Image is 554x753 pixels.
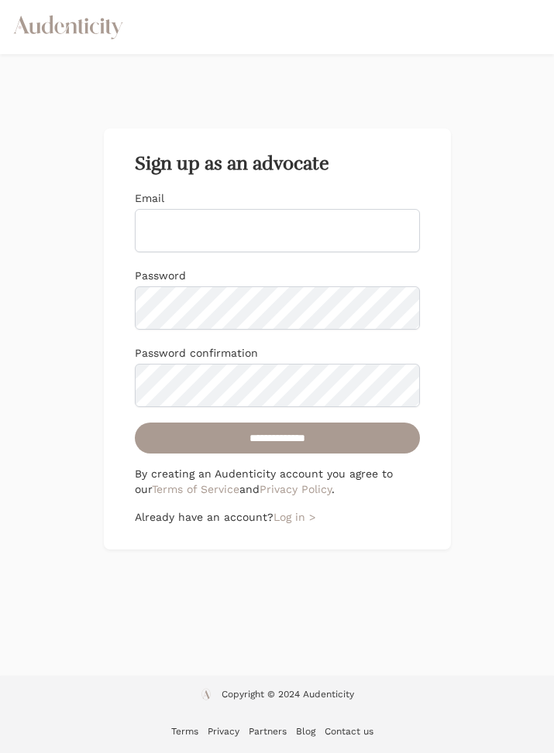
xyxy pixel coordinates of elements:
a: Privacy [208,726,239,737]
label: Password confirmation [135,347,258,359]
a: Contact us [325,726,373,737]
a: Blog [296,726,315,737]
p: By creating an Audenticity account you agree to our and . [135,466,420,497]
label: Password [135,269,186,282]
a: Partners [249,726,287,737]
h2: Sign up as an advocate [135,153,420,175]
a: Terms [171,726,198,737]
p: Already have an account? [135,509,420,525]
p: Copyright © 2024 Audenticity [222,688,354,700]
a: Terms of Service [152,483,239,495]
label: Email [135,192,164,204]
a: Log in > [274,511,315,523]
a: Privacy Policy [260,483,332,495]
